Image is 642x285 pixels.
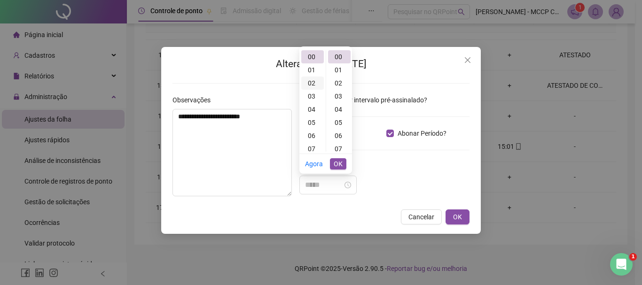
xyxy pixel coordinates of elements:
[301,77,324,90] div: 02
[301,142,324,155] div: 07
[328,129,351,142] div: 06
[301,103,324,116] div: 04
[172,56,470,72] h2: Alterar no dia [DATE]
[401,209,442,224] button: Cancelar
[301,50,324,63] div: 00
[301,116,324,129] div: 05
[328,90,351,103] div: 03
[408,212,434,222] span: Cancelar
[610,253,633,276] iframe: Intercom live chat
[301,129,324,142] div: 06
[328,77,351,90] div: 02
[629,253,637,261] span: 1
[328,63,351,77] div: 01
[301,90,324,103] div: 03
[464,56,471,64] span: close
[301,63,324,77] div: 01
[328,116,351,129] div: 05
[307,95,431,105] span: Desconsiderar intervalo pré-assinalado?
[328,103,351,116] div: 04
[334,159,343,169] span: OK
[172,95,217,105] label: Observações
[328,142,351,155] div: 07
[330,158,346,169] button: OK
[305,160,323,168] a: Agora
[328,50,351,63] div: 00
[446,209,470,224] button: OK
[394,128,450,139] span: Abonar Período?
[460,53,475,68] button: Close
[453,212,462,222] span: OK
